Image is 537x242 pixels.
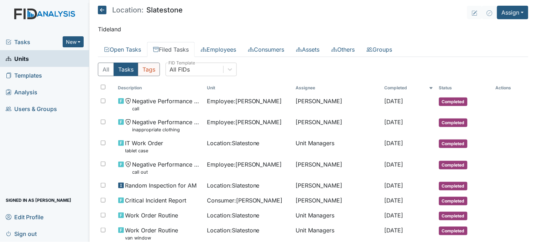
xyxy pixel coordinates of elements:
[293,178,381,193] td: [PERSON_NAME]
[6,195,71,206] span: Signed in as [PERSON_NAME]
[98,63,114,76] button: All
[125,196,187,205] span: Critical Incident Report
[132,126,201,133] small: inappropriate clothing
[207,211,260,220] span: Location : Slatestone
[170,65,190,74] div: All FIDs
[125,147,163,154] small: tablet case
[497,6,528,19] button: Assign
[439,98,468,106] span: Completed
[125,139,163,154] span: IT Work Order tablet case
[114,63,138,76] button: Tasks
[385,197,403,204] span: [DATE]
[439,227,468,235] span: Completed
[385,227,403,234] span: [DATE]
[132,105,201,112] small: call
[439,182,468,190] span: Completed
[115,82,204,94] th: Toggle SortBy
[290,42,325,57] a: Assets
[439,161,468,169] span: Completed
[439,197,468,205] span: Completed
[207,118,282,126] span: Employee : [PERSON_NAME]
[98,25,528,33] p: Tideland
[325,42,361,57] a: Others
[293,94,381,115] td: [PERSON_NAME]
[6,228,37,239] span: Sign out
[132,160,201,175] span: Negative Performance Review call out
[112,6,144,14] span: Location:
[439,212,468,220] span: Completed
[98,42,147,57] a: Open Tasks
[293,193,381,208] td: [PERSON_NAME]
[101,85,105,89] input: Toggle All Rows Selected
[98,63,160,76] div: Type filter
[147,42,195,57] a: Filed Tasks
[207,196,283,205] span: Consumer : [PERSON_NAME]
[385,161,403,168] span: [DATE]
[207,226,260,235] span: Location : Slatestone
[125,211,178,220] span: Work Order Routine
[385,182,403,189] span: [DATE]
[195,42,242,57] a: Employees
[293,82,381,94] th: Assignee
[493,82,528,94] th: Actions
[125,181,197,190] span: Random Inspection for AM
[132,118,201,133] span: Negative Performance Review inappropriate clothing
[132,97,201,112] span: Negative Performance Review call
[385,212,403,219] span: [DATE]
[6,86,37,98] span: Analysis
[385,98,403,105] span: [DATE]
[207,139,260,147] span: Location : Slatestone
[361,42,398,57] a: Groups
[293,115,381,136] td: [PERSON_NAME]
[382,82,436,94] th: Toggle SortBy
[98,6,183,14] h5: Slatestone
[439,140,468,148] span: Completed
[436,82,493,94] th: Toggle SortBy
[6,70,42,81] span: Templates
[6,211,43,222] span: Edit Profile
[385,140,403,147] span: [DATE]
[242,42,290,57] a: Consumers
[125,226,178,241] span: Work Order Routine van window
[293,208,381,223] td: Unit Managers
[6,53,29,64] span: Units
[132,169,201,175] small: call out
[207,97,282,105] span: Employee : [PERSON_NAME]
[385,119,403,126] span: [DATE]
[138,63,160,76] button: Tags
[293,136,381,157] td: Unit Managers
[439,119,468,127] span: Completed
[125,235,178,241] small: van window
[6,103,57,114] span: Users & Groups
[204,82,293,94] th: Toggle SortBy
[6,38,63,46] a: Tasks
[63,36,84,47] button: New
[207,181,260,190] span: Location : Slatestone
[207,160,282,169] span: Employee : [PERSON_NAME]
[293,157,381,178] td: [PERSON_NAME]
